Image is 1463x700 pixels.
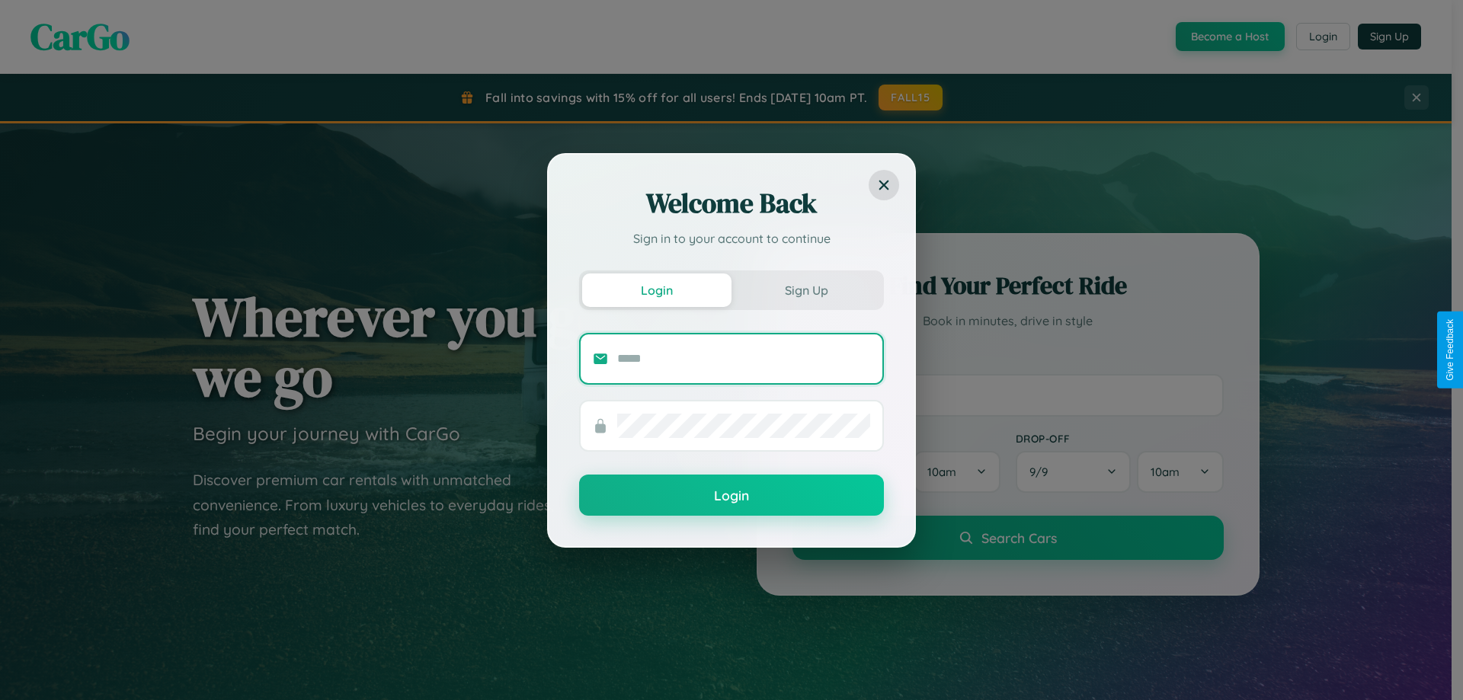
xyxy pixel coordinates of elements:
[579,475,884,516] button: Login
[1445,319,1455,381] div: Give Feedback
[579,229,884,248] p: Sign in to your account to continue
[582,273,731,307] button: Login
[579,185,884,222] h2: Welcome Back
[731,273,881,307] button: Sign Up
